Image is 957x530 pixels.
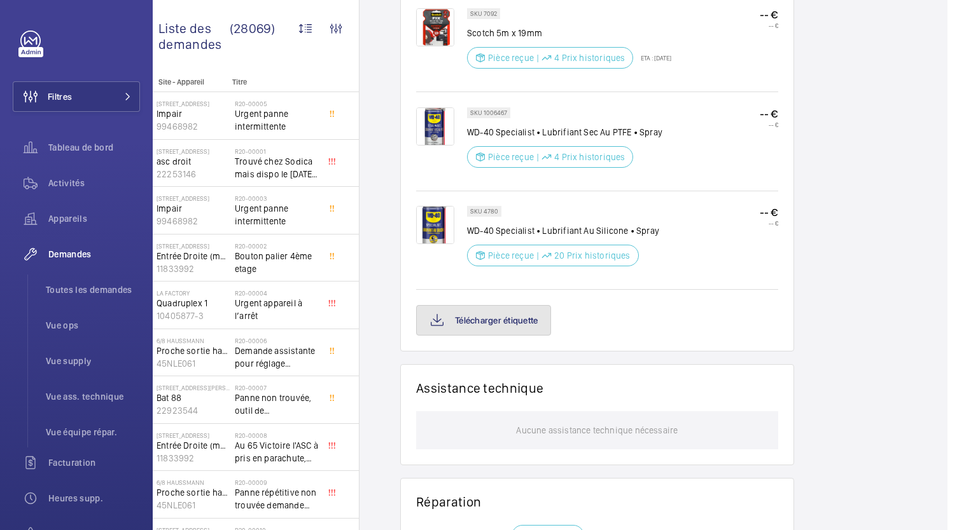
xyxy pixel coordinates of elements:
[554,249,630,262] p: 20 Prix historiques
[235,439,319,465] span: Au 65 Victoire l'ASC à pris en parachute, toutes les sécu coupé, il est au 3 ème, asc sans machin...
[554,151,625,163] p: 4 Prix historiques
[157,250,230,262] p: Entrée Droite (monte-charge)
[157,194,230,202] p: [STREET_ADDRESS]
[48,492,140,505] span: Heures supp.
[13,81,140,112] button: Filtres
[235,391,319,417] span: Panne non trouvée, outil de déverouillouge impératif pour le diagnostic
[235,344,319,370] span: Demande assistante pour réglage d'opérateurs porte cabine double accès
[760,206,778,219] p: -- €
[235,337,319,344] h2: R20-00006
[760,121,778,128] p: -- €
[467,126,662,139] p: WD-40 Specialist • Lubrifiant Sec Au PTFE • Spray
[760,107,778,121] p: -- €
[157,202,230,215] p: Impair
[48,456,140,469] span: Facturation
[48,177,140,189] span: Activités
[157,357,230,370] p: 45NLE061
[157,289,230,297] p: La Factory
[235,289,319,297] h2: R20-00004
[157,344,230,357] p: Proche sortie hall Pelletier
[416,8,454,46] img: EOYfesNBNJVdC6KFYY5hzoiT-YjsUYaClnB2fbsYGTZF4kEk.png
[516,411,678,449] p: Aucune assistance technique nécessaire
[633,54,671,62] p: ETA : [DATE]
[157,309,230,322] p: 10405877-3
[157,479,230,486] p: 6/8 Haussmann
[235,486,319,512] span: Panne répétitive non trouvée demande assistance expert technique
[760,8,778,22] p: -- €
[467,224,659,237] p: WD-40 Specialist • Lubrifiant Au Silicone • Spray
[235,202,319,228] span: Urgent panne intermittente
[488,249,534,262] p: Pièce reçue
[235,194,319,202] h2: R20-00003
[46,355,140,367] span: Vue supply
[48,212,140,225] span: Appareils
[416,305,551,336] button: Télécharger étiquette
[235,147,319,155] h2: R20-00001
[48,90,72,103] span: Filtres
[46,390,140,403] span: Vue ass. technique
[46,283,140,296] span: Toutes les demandes
[157,155,230,168] p: asc droit
[235,384,319,391] h2: R20-00007
[157,107,230,120] p: Impair
[157,337,230,344] p: 6/8 Haussmann
[157,147,230,155] p: [STREET_ADDRESS]
[536,151,539,163] div: |
[157,100,230,107] p: [STREET_ADDRESS]
[235,155,319,180] span: Trouvé chez Sodica mais dispo le [DATE] [URL][DOMAIN_NAME]
[760,22,778,29] p: -- €
[157,384,230,391] p: [STREET_ADDRESS][PERSON_NAME]
[157,168,230,180] p: 22253146
[235,250,319,275] span: Bouton palier 4ème etage
[48,248,140,261] span: Demandes
[235,107,319,133] span: Urgent panne intermittente
[416,206,454,244] img: 423Ymtx_Ee6LviMqN7YSKeG-ehAxAXCfto52-daHqerUCMiA.png
[46,319,140,332] span: Vue ops
[157,439,230,452] p: Entrée Droite (monte-charge)
[235,431,319,439] h2: R20-00008
[416,380,543,396] h1: Assistance technique
[157,499,230,512] p: 45NLE061
[488,51,534,64] p: Pièce reçue
[488,151,534,163] p: Pièce reçue
[470,11,497,16] p: SKU 7092
[536,249,539,262] div: |
[470,209,498,214] p: SKU 4780
[157,452,230,465] p: 11833992
[157,120,230,133] p: 99468982
[235,297,319,322] span: Urgent appareil à l’arrêt
[416,494,778,510] h1: Réparation
[157,486,230,499] p: Proche sortie hall Pelletier
[467,27,671,39] p: Scotch 5m x 19mm
[157,262,230,275] p: 11833992
[232,78,316,86] p: Titre
[470,111,507,115] p: SKU 1006467
[235,242,319,250] h2: R20-00002
[554,51,625,64] p: 4 Prix historiques
[157,391,230,404] p: Bat 88
[760,219,778,227] p: -- €
[235,479,319,486] h2: R20-00009
[157,242,230,250] p: [STREET_ADDRESS]
[157,297,230,309] p: Quadruplex 1
[536,51,539,64] div: |
[46,426,140,438] span: Vue équipe répar.
[416,107,454,146] img: 2S8NG4ntwggXjQuqPYAkFw7CDHKHoW5rAqjdY_Qd211UvGqE.png
[143,78,227,86] p: Site - Appareil
[48,141,140,154] span: Tableau de bord
[157,215,230,228] p: 99468982
[158,20,230,52] span: Liste des demandes
[157,431,230,439] p: [STREET_ADDRESS]
[157,404,230,417] p: 22923544
[235,100,319,107] h2: R20-00005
